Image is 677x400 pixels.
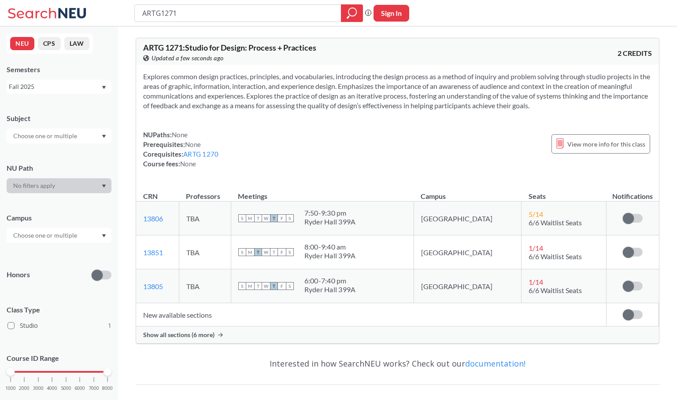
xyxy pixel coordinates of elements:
[262,282,270,290] span: W
[529,286,582,294] span: 6/6 Waitlist Seats
[5,386,16,391] span: 1000
[143,248,163,257] a: 13851
[529,278,543,286] span: 1 / 14
[304,242,356,251] div: 8:00 - 9:40 am
[278,282,286,290] span: F
[143,130,218,169] div: NUPaths: Prerequisites: Corequisites: Course fees:
[102,234,106,238] svg: Dropdown arrow
[7,213,111,223] div: Campus
[143,282,163,290] a: 13805
[7,305,111,315] span: Class Type
[33,386,44,391] span: 3000
[102,86,106,89] svg: Dropdown arrow
[304,285,356,294] div: Ryder Hall 399A
[254,214,262,222] span: T
[185,140,201,148] span: None
[270,282,278,290] span: T
[304,209,356,217] div: 7:50 - 9:30 pm
[270,248,278,256] span: T
[278,214,286,222] span: F
[231,183,414,202] th: Meetings
[262,248,270,256] span: W
[7,65,111,74] div: Semesters
[347,7,357,19] svg: magnifying glass
[7,270,30,280] p: Honors
[618,48,652,58] span: 2 CREDITS
[304,217,356,226] div: Ryder Hall 399A
[7,228,111,243] div: Dropdown arrow
[7,320,111,331] label: Studio
[7,163,111,173] div: NU Path
[374,5,409,22] button: Sign In
[143,331,215,339] span: Show all sections (6 more)
[102,386,113,391] span: 8000
[341,4,363,22] div: magnifying glass
[38,37,61,50] button: CPS
[567,139,645,150] span: View more info for this class
[7,178,111,193] div: Dropdown arrow
[246,248,254,256] span: M
[246,282,254,290] span: M
[179,202,231,235] td: TBA
[136,351,659,376] div: Interested in how SearchNEU works? Check out our
[172,131,188,139] span: None
[19,386,30,391] span: 2000
[246,214,254,222] span: M
[262,214,270,222] span: W
[270,214,278,222] span: T
[89,386,99,391] span: 7000
[238,214,246,222] span: S
[9,131,83,141] input: Choose one or multiple
[9,230,83,241] input: Choose one or multiple
[238,282,246,290] span: S
[7,128,111,143] div: Dropdown arrow
[414,269,521,303] td: [GEOGRAPHIC_DATA]
[136,327,659,343] div: Show all sections (6 more)
[47,386,57,391] span: 4000
[152,53,224,63] span: Updated a few seconds ago
[108,321,111,330] span: 1
[414,202,521,235] td: [GEOGRAPHIC_DATA]
[286,214,294,222] span: S
[183,150,218,158] a: ARTG 1270
[10,37,34,50] button: NEU
[529,252,582,261] span: 6/6 Waitlist Seats
[64,37,89,50] button: LAW
[143,72,652,110] section: Explores common design practices, principles, and vocabularies, introducing the design process as...
[529,244,543,252] span: 1 / 14
[286,248,294,256] span: S
[61,386,71,391] span: 5000
[254,282,262,290] span: T
[143,43,316,52] span: ARTG 1271 : Studio for Design: Process + Practices
[465,358,525,369] a: documentation!
[278,248,286,256] span: F
[286,282,294,290] span: S
[7,114,111,123] div: Subject
[74,386,85,391] span: 6000
[102,184,106,188] svg: Dropdown arrow
[136,303,607,327] td: New available sections
[529,218,582,227] span: 6/6 Waitlist Seats
[414,183,521,202] th: Campus
[143,214,163,223] a: 13806
[529,210,543,218] span: 5 / 14
[179,183,231,202] th: Professors
[607,183,659,202] th: Notifications
[7,353,111,363] p: Course ID Range
[414,235,521,269] td: [GEOGRAPHIC_DATA]
[179,269,231,303] td: TBA
[141,6,335,21] input: Class, professor, course number, "phrase"
[9,82,101,92] div: Fall 2025
[7,80,111,94] div: Fall 2025Dropdown arrow
[180,160,196,168] span: None
[179,235,231,269] td: TBA
[304,251,356,260] div: Ryder Hall 399A
[102,135,106,138] svg: Dropdown arrow
[143,191,158,201] div: CRN
[254,248,262,256] span: T
[522,183,607,202] th: Seats
[238,248,246,256] span: S
[304,276,356,285] div: 6:00 - 7:40 pm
